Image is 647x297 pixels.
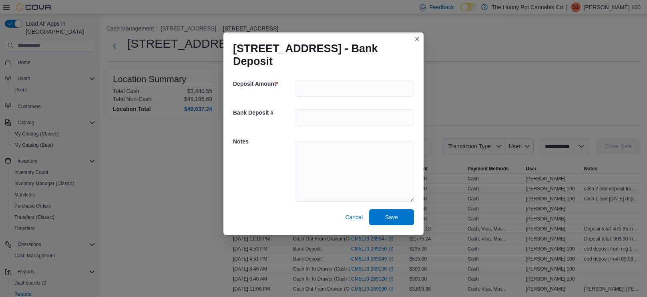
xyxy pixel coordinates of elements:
[342,209,366,225] button: Cancel
[233,105,293,121] h5: Bank Deposit #
[233,42,408,68] h1: [STREET_ADDRESS] - Bank Deposit
[369,209,414,225] button: Save
[345,213,363,221] span: Cancel
[233,76,293,92] h5: Deposit Amount
[233,133,293,150] h5: Notes
[412,34,422,44] button: Closes this modal window
[385,213,398,221] span: Save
